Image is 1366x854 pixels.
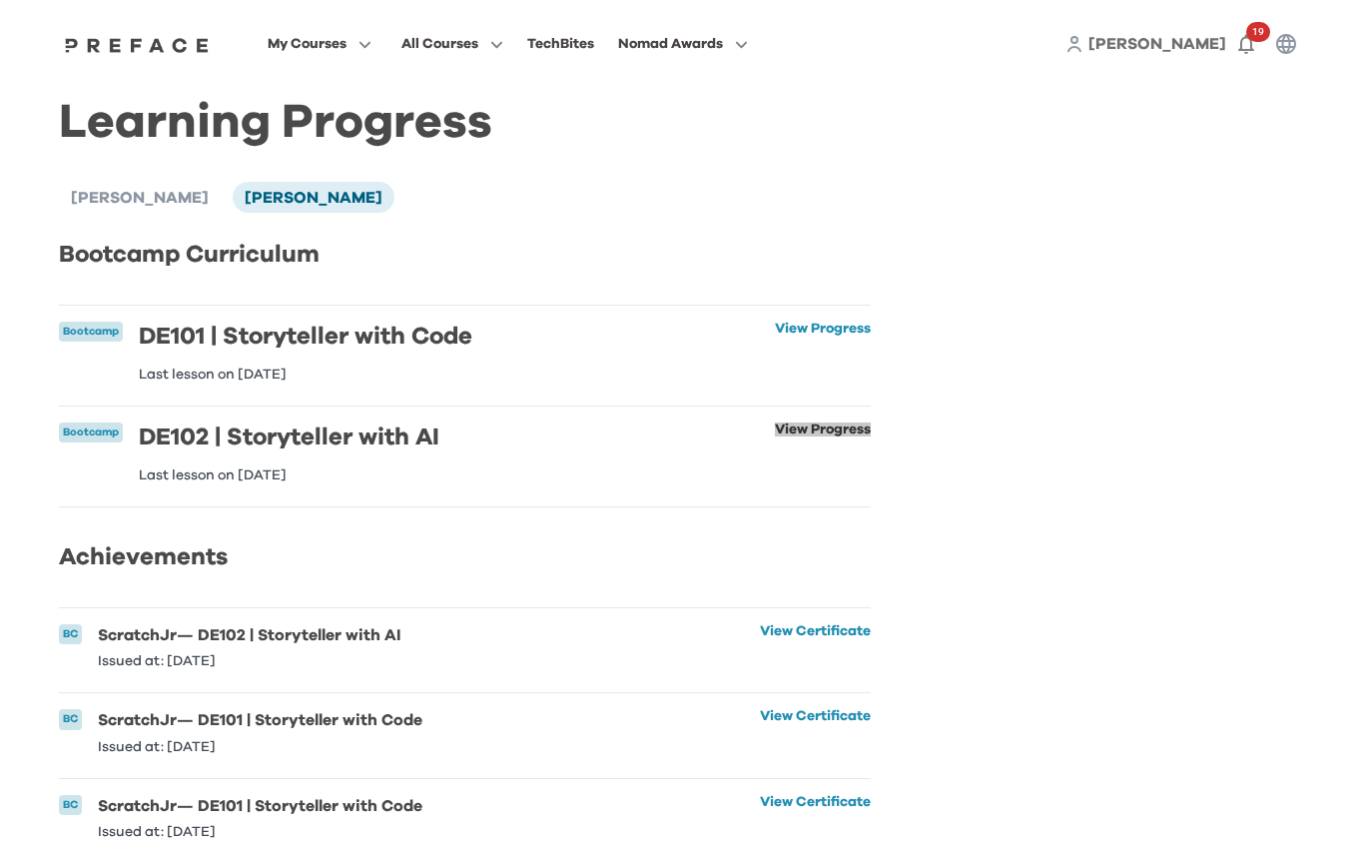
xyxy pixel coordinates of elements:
h1: Learning Progress [59,112,871,134]
a: [PERSON_NAME] [1088,32,1226,56]
img: Preface Logo [60,37,214,53]
h6: ScratchJr — DE102 | Storyteller with AI [98,624,400,646]
span: [PERSON_NAME] [245,190,382,206]
div: TechBites [527,32,594,56]
a: Preface Logo [60,36,214,52]
a: View Progress [775,322,871,382]
p: Bootcamp [63,425,119,441]
p: Issued at: [DATE] [98,654,400,668]
span: 19 [1246,22,1270,42]
p: Issued at: [DATE] [98,825,422,839]
span: All Courses [401,32,478,56]
h6: DE101 | Storyteller with Code [139,322,472,352]
h6: ScratchJr — DE101 | Storyteller with Code [98,709,422,731]
a: View Certificate [760,709,871,753]
h6: DE102 | Storyteller with AI [139,423,439,452]
h2: Achievements [59,539,871,575]
a: View Certificate [760,624,871,668]
p: Bootcamp [63,324,119,341]
span: [PERSON_NAME] [71,190,209,206]
p: Last lesson on [DATE] [139,368,472,382]
p: BC [63,797,78,814]
p: BC [63,626,78,643]
button: 19 [1226,24,1266,64]
a: View Certificate [760,795,871,839]
span: Nomad Awards [618,32,723,56]
p: BC [63,711,78,728]
p: Issued at: [DATE] [98,740,422,754]
h6: ScratchJr — DE101 | Storyteller with Code [98,795,422,817]
span: My Courses [268,32,346,56]
button: My Courses [262,31,377,57]
span: [PERSON_NAME] [1088,36,1226,52]
button: All Courses [395,31,509,57]
h2: Bootcamp Curriculum [59,237,871,273]
button: Nomad Awards [612,31,754,57]
a: View Progress [775,423,871,482]
p: Last lesson on [DATE] [139,468,439,482]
